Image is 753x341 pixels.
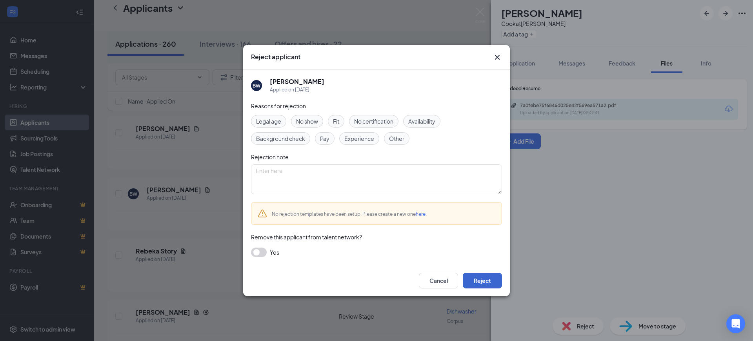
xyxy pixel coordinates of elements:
[270,77,324,86] h5: [PERSON_NAME]
[270,86,324,94] div: Applied on [DATE]
[256,134,305,143] span: Background check
[493,53,502,62] button: Close
[463,273,502,288] button: Reject
[354,117,393,126] span: No certification
[493,53,502,62] svg: Cross
[251,153,289,160] span: Rejection note
[344,134,374,143] span: Experience
[726,314,745,333] div: Open Intercom Messenger
[333,117,339,126] span: Fit
[416,211,426,217] a: here
[320,134,329,143] span: Pay
[296,117,318,126] span: No show
[258,209,267,218] svg: Warning
[251,233,362,241] span: Remove this applicant from talent network?
[251,102,306,109] span: Reasons for rejection
[389,134,404,143] span: Other
[270,248,279,257] span: Yes
[251,53,300,61] h3: Reject applicant
[253,82,260,89] div: BW
[272,211,427,217] span: No rejection templates have been setup. Please create a new one .
[256,117,281,126] span: Legal age
[408,117,435,126] span: Availability
[419,273,458,288] button: Cancel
